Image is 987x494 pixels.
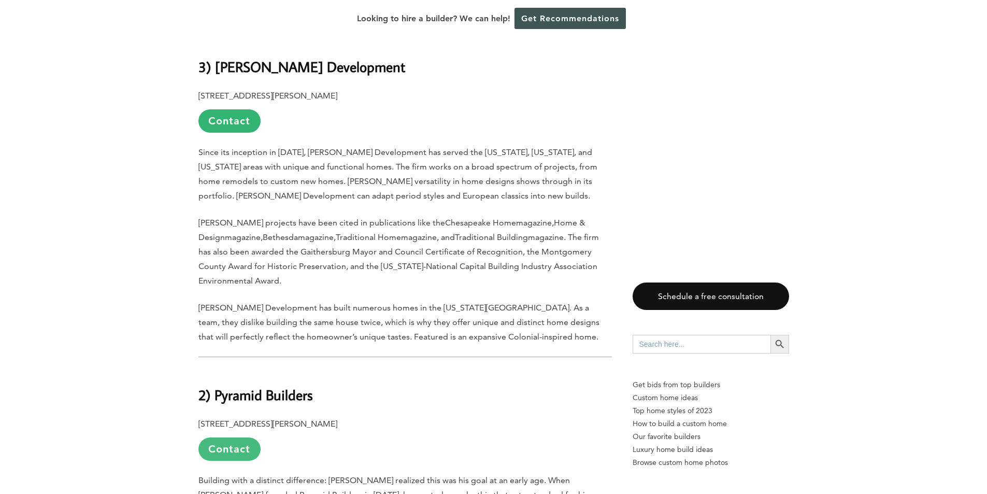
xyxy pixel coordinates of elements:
[633,391,789,404] a: Custom home ideas
[401,232,455,242] span: magazine, and
[198,303,599,342] span: [PERSON_NAME] Development has built numerous homes in the [US_STATE][GEOGRAPHIC_DATA]. As a team,...
[198,147,597,201] span: Since its inception in [DATE], [PERSON_NAME] Development has served the [US_STATE], [US_STATE], a...
[633,430,789,443] a: Our favorite builders
[336,232,401,242] span: Traditional Home
[225,232,263,242] span: magazine,
[198,109,261,133] a: Contact
[633,404,789,417] a: Top home styles of 2023
[263,232,298,242] span: Bethesda
[198,58,405,76] b: 3) [PERSON_NAME] Development
[788,419,975,482] iframe: Drift Widget Chat Controller
[198,386,313,404] b: 2) Pyramid Builders
[774,338,785,350] svg: Search
[633,378,789,391] p: Get bids from top builders
[514,8,626,29] a: Get Recommendations
[516,218,554,228] span: magazine,
[198,417,612,461] p: [STREET_ADDRESS][PERSON_NAME]
[298,232,336,242] span: magazine,
[633,456,789,469] a: Browse custom home photos
[445,218,516,228] span: Chesapeake Home
[633,443,789,456] a: Luxury home build ideas
[633,283,789,310] a: Schedule a free consultation
[198,89,612,133] p: [STREET_ADDRESS][PERSON_NAME]
[633,417,789,430] a: How to build a custom home
[198,437,261,461] a: Contact
[455,232,528,242] span: Traditional Building
[198,218,445,228] span: [PERSON_NAME] projects have been cited in publications like the
[633,335,770,354] input: Search here...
